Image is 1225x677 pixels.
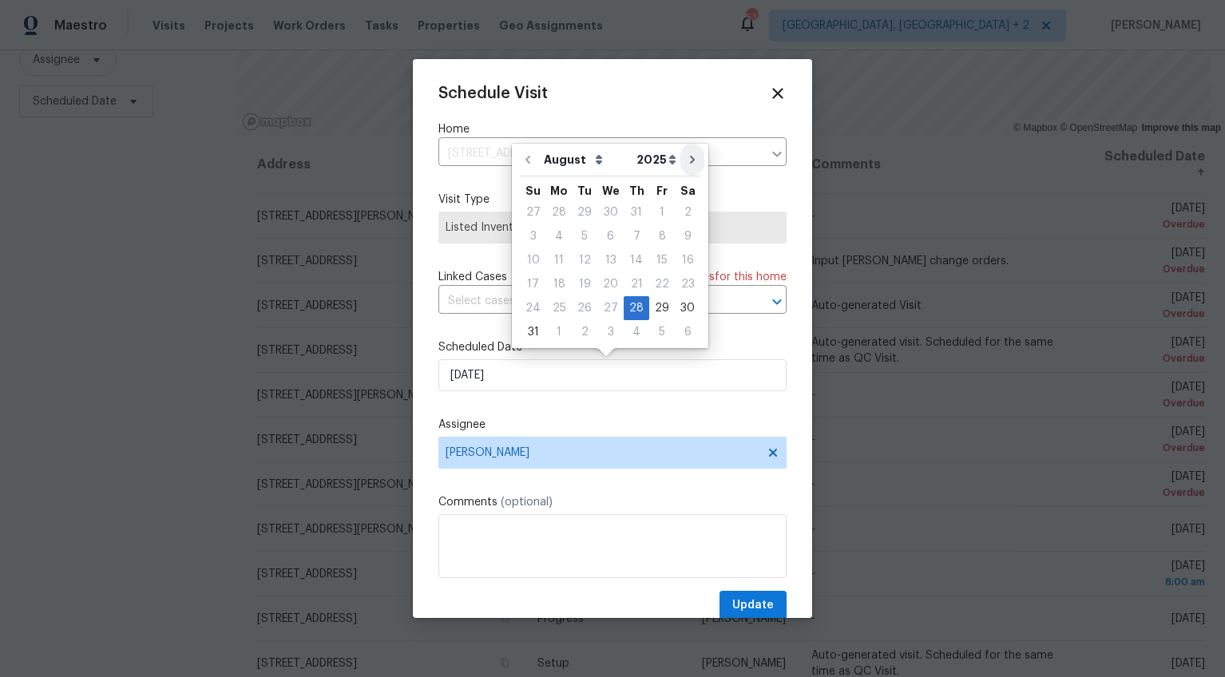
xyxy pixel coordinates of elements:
[438,417,787,433] label: Assignee
[649,296,675,320] div: Fri Aug 29 2025
[680,185,696,196] abbr: Saturday
[438,141,763,166] input: Enter in an address
[546,273,572,295] div: 18
[572,200,597,224] div: Tue Jul 29 2025
[572,248,597,272] div: Tue Aug 12 2025
[649,248,675,272] div: Fri Aug 15 2025
[546,225,572,247] div: 4
[540,148,632,172] select: Month
[438,121,787,137] label: Home
[649,321,675,343] div: 5
[546,224,572,248] div: Mon Aug 04 2025
[572,321,597,343] div: 2
[624,272,649,296] div: Thu Aug 21 2025
[629,185,644,196] abbr: Thursday
[597,248,624,272] div: Wed Aug 13 2025
[546,320,572,344] div: Mon Sep 01 2025
[597,321,624,343] div: 3
[438,192,787,208] label: Visit Type
[520,320,546,344] div: Sun Aug 31 2025
[675,273,700,295] div: 23
[597,200,624,224] div: Wed Jul 30 2025
[624,225,649,247] div: 7
[446,220,779,236] span: Listed Inventory Diagnostic
[597,296,624,320] div: Wed Aug 27 2025
[624,200,649,224] div: Thu Jul 31 2025
[520,296,546,320] div: Sun Aug 24 2025
[649,297,675,319] div: 29
[675,296,700,320] div: Sat Aug 30 2025
[572,297,597,319] div: 26
[572,320,597,344] div: Tue Sep 02 2025
[520,200,546,224] div: Sun Jul 27 2025
[572,224,597,248] div: Tue Aug 05 2025
[649,320,675,344] div: Fri Sep 05 2025
[546,296,572,320] div: Mon Aug 25 2025
[769,85,787,102] span: Close
[649,200,675,224] div: Fri Aug 01 2025
[438,289,742,314] input: Select cases
[602,185,620,196] abbr: Wednesday
[546,321,572,343] div: 1
[675,321,700,343] div: 6
[597,320,624,344] div: Wed Sep 03 2025
[675,248,700,272] div: Sat Aug 16 2025
[438,85,548,101] span: Schedule Visit
[624,321,649,343] div: 4
[624,320,649,344] div: Thu Sep 04 2025
[572,272,597,296] div: Tue Aug 19 2025
[624,249,649,271] div: 14
[649,273,675,295] div: 22
[520,272,546,296] div: Sun Aug 17 2025
[675,200,700,224] div: Sat Aug 02 2025
[572,273,597,295] div: 19
[649,249,675,271] div: 15
[649,225,675,247] div: 8
[572,249,597,271] div: 12
[675,225,700,247] div: 9
[520,297,546,319] div: 24
[675,249,700,271] div: 16
[572,296,597,320] div: Tue Aug 26 2025
[520,249,546,271] div: 10
[675,320,700,344] div: Sat Sep 06 2025
[438,339,787,355] label: Scheduled Date
[520,201,546,224] div: 27
[520,248,546,272] div: Sun Aug 10 2025
[680,144,704,176] button: Go to next month
[546,200,572,224] div: Mon Jul 28 2025
[624,224,649,248] div: Thu Aug 07 2025
[649,201,675,224] div: 1
[438,359,787,391] input: M/D/YYYY
[438,269,507,285] span: Linked Cases
[520,273,546,295] div: 17
[546,249,572,271] div: 11
[546,201,572,224] div: 28
[572,225,597,247] div: 5
[546,272,572,296] div: Mon Aug 18 2025
[546,297,572,319] div: 25
[766,291,788,313] button: Open
[597,273,624,295] div: 20
[546,248,572,272] div: Mon Aug 11 2025
[577,185,592,196] abbr: Tuesday
[572,201,597,224] div: 29
[501,497,553,508] span: (optional)
[520,224,546,248] div: Sun Aug 03 2025
[597,249,624,271] div: 13
[675,272,700,296] div: Sat Aug 23 2025
[720,591,787,620] button: Update
[624,297,649,319] div: 28
[675,297,700,319] div: 30
[597,224,624,248] div: Wed Aug 06 2025
[597,225,624,247] div: 6
[624,248,649,272] div: Thu Aug 14 2025
[516,144,540,176] button: Go to previous month
[649,272,675,296] div: Fri Aug 22 2025
[446,446,759,459] span: [PERSON_NAME]
[438,494,787,510] label: Comments
[632,148,680,172] select: Year
[597,297,624,319] div: 27
[597,201,624,224] div: 30
[520,225,546,247] div: 3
